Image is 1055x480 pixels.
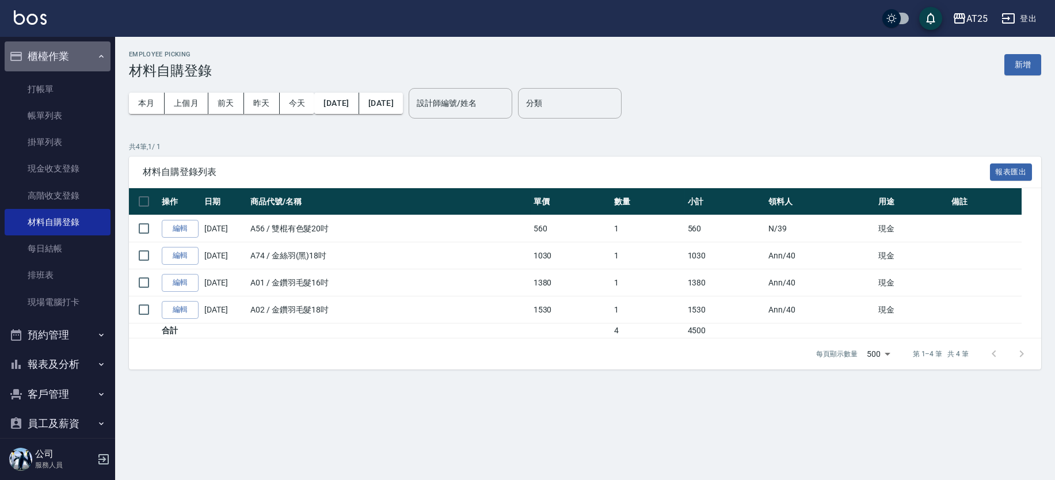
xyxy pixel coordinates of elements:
td: 1380 [531,269,612,296]
th: 小計 [685,188,766,215]
td: 1 [611,242,684,269]
a: 打帳單 [5,76,111,102]
a: 報表匯出 [990,166,1033,177]
td: 560 [685,215,766,242]
td: 合計 [159,323,201,338]
a: 掛單列表 [5,129,111,155]
td: 1 [611,269,684,296]
a: 編輯 [162,247,199,265]
button: 本月 [129,93,165,114]
button: 前天 [208,93,244,114]
button: 客戶管理 [5,379,111,409]
a: 編輯 [162,220,199,238]
a: 每日結帳 [5,235,111,262]
td: A01 / 金鑽羽毛髮16吋 [247,269,531,296]
td: 1380 [685,269,766,296]
h2: Employee Picking [129,51,212,58]
td: 現金 [875,215,949,242]
td: [DATE] [201,296,247,323]
button: 報表匯出 [990,163,1033,181]
td: [DATE] [201,215,247,242]
p: 每頁顯示數量 [816,349,858,359]
td: 1 [611,296,684,323]
th: 日期 [201,188,247,215]
h3: 材料自購登錄 [129,63,212,79]
td: 560 [531,215,612,242]
p: 第 1–4 筆 共 4 筆 [913,349,969,359]
a: 編輯 [162,274,199,292]
td: Ann /40 [765,269,875,296]
h5: 公司 [35,448,94,460]
th: 領料人 [765,188,875,215]
p: 共 4 筆, 1 / 1 [129,142,1041,152]
th: 單價 [531,188,612,215]
a: 帳單列表 [5,102,111,129]
button: 預約管理 [5,320,111,350]
td: 4 [611,323,684,338]
td: 4500 [685,323,766,338]
td: A02 / 金鑽羽毛髮18吋 [247,296,531,323]
td: A56 / 雙棍有色髮20吋 [247,215,531,242]
td: 現金 [875,242,949,269]
button: [DATE] [359,93,403,114]
span: 材料自購登錄列表 [143,166,990,178]
a: 編輯 [162,301,199,319]
button: 上個月 [165,93,208,114]
img: Logo [14,10,47,25]
td: N /39 [765,215,875,242]
th: 用途 [875,188,949,215]
td: 1030 [531,242,612,269]
a: 材料自購登錄 [5,209,111,235]
button: AT25 [948,7,992,31]
td: [DATE] [201,242,247,269]
td: 1 [611,215,684,242]
a: 新增 [1004,59,1041,70]
td: [DATE] [201,269,247,296]
th: 數量 [611,188,684,215]
button: [DATE] [314,93,359,114]
th: 備註 [949,188,1022,215]
img: Person [9,448,32,471]
button: 昨天 [244,93,280,114]
button: 員工及薪資 [5,409,111,439]
button: 櫃檯作業 [5,41,111,71]
a: 排班表 [5,262,111,288]
button: 登出 [997,8,1041,29]
button: 今天 [280,93,315,114]
button: save [919,7,942,30]
td: 現金 [875,269,949,296]
th: 商品代號/名稱 [247,188,531,215]
div: 500 [862,338,894,369]
td: Ann /40 [765,242,875,269]
td: 1530 [531,296,612,323]
td: 1530 [685,296,766,323]
a: 高階收支登錄 [5,182,111,209]
p: 服務人員 [35,460,94,470]
th: 操作 [159,188,201,215]
td: Ann /40 [765,296,875,323]
td: 現金 [875,296,949,323]
div: AT25 [966,12,988,26]
td: A74 / 金絲羽(黑)18吋 [247,242,531,269]
button: 報表及分析 [5,349,111,379]
a: 現金收支登錄 [5,155,111,182]
a: 現場電腦打卡 [5,289,111,315]
button: 新增 [1004,54,1041,75]
td: 1030 [685,242,766,269]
